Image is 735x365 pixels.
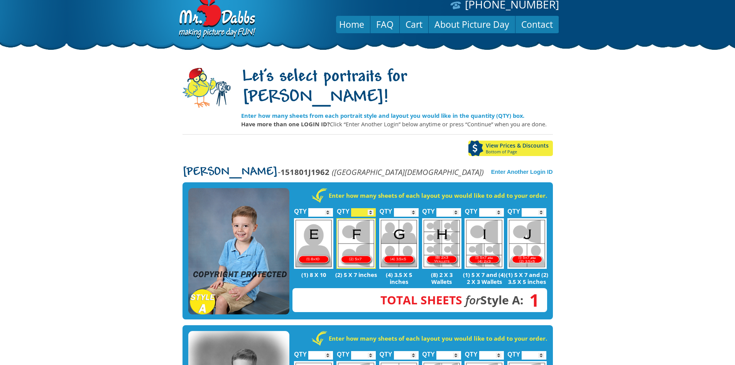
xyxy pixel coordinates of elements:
[241,67,553,108] h1: Let's select portraits for [PERSON_NAME]!
[507,343,520,362] label: QTY
[292,271,335,278] p: (1) 8 X 10
[515,15,559,34] a: Contact
[465,343,478,362] label: QTY
[335,271,378,278] p: (2) 5 X 7 inches
[380,292,462,308] span: Total Sheets
[491,169,553,175] a: Enter Another Login ID
[329,192,547,199] strong: Enter how many sheets of each layout you would like to add to your order.
[332,166,484,177] em: ([GEOGRAPHIC_DATA][DEMOGRAPHIC_DATA])
[370,15,399,34] a: FAQ
[422,218,461,269] img: H
[429,15,515,34] a: About Picture Day
[506,271,549,285] p: (1) 5 X 7 and (2) 3.5 X 5 inches
[182,168,484,177] p: -
[378,271,421,285] p: (4) 3.5 X 5 inches
[333,15,370,34] a: Home
[241,120,330,128] strong: Have more than one LOGIN ID?
[380,292,524,308] strong: Style A:
[465,218,504,269] img: I
[182,166,278,178] span: [PERSON_NAME]
[294,200,307,219] label: QTY
[294,218,333,269] img: E
[379,218,419,269] img: G
[486,149,553,154] span: Bottom of Page
[380,343,392,362] label: QTY
[280,166,329,177] strong: 151801J1962
[182,68,231,108] img: camera-mascot
[507,200,520,219] label: QTY
[241,112,524,119] strong: Enter how many sheets from each portrait style and layout you would like in the quantity (QTY) box.
[294,343,307,362] label: QTY
[524,296,539,304] span: 1
[337,343,350,362] label: QTY
[380,200,392,219] label: QTY
[465,292,480,308] em: for
[422,343,435,362] label: QTY
[329,334,547,342] strong: Enter how many sheets of each layout you would like to add to your order.
[337,200,350,219] label: QTY
[463,271,506,285] p: (1) 5 X 7 and (4) 2 X 3 Wallets
[336,218,376,269] img: F
[188,188,289,315] img: STYLE A
[241,120,553,128] p: Click “Enter Another Login” below anytime or press “Continue” when you are done.
[507,218,547,269] img: J
[468,141,553,156] a: View Prices & DiscountsBottom of Page
[420,271,463,285] p: (8) 2 X 3 Wallets
[400,15,428,34] a: Cart
[422,200,435,219] label: QTY
[465,200,478,219] label: QTY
